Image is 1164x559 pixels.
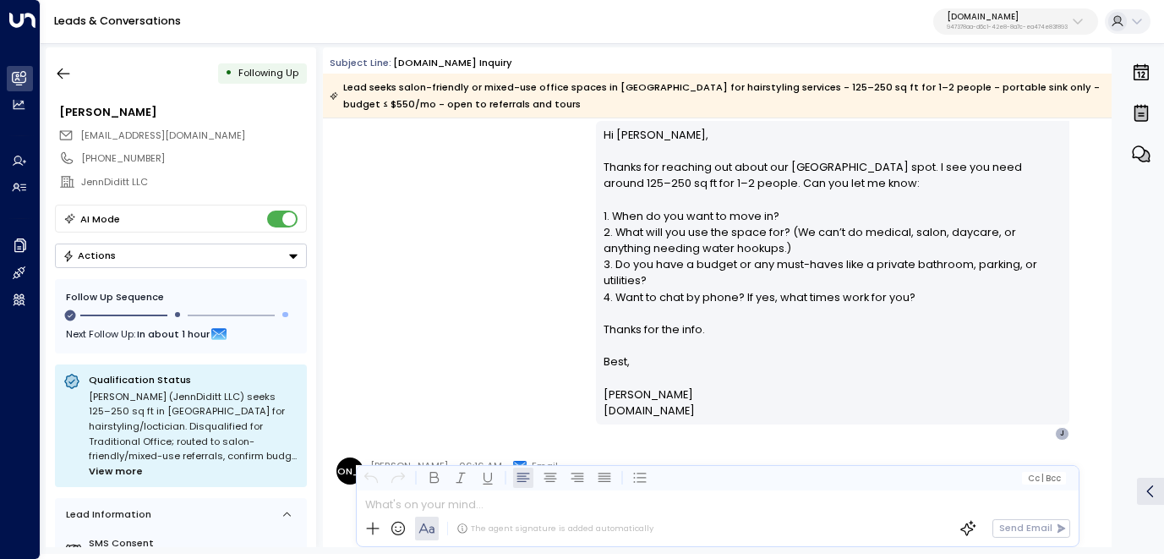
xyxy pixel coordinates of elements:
div: J [1055,427,1068,441]
span: Following Up [238,66,298,79]
p: Qualification Status [89,373,298,386]
p: Hi [PERSON_NAME], Thanks for reaching out about our [GEOGRAPHIC_DATA] spot. I see you need around... [604,127,1061,419]
p: [DOMAIN_NAME] [947,12,1068,22]
span: • [451,458,456,474]
div: Actions [63,249,116,261]
button: Cc|Bcc [1022,472,1066,485]
span: Email [532,458,558,474]
span: Subject Line: [330,56,391,69]
div: Follow Up Sequence [66,290,296,304]
div: JennDiditt LLC [81,175,306,189]
span: View more [89,464,143,480]
span: Cc Bcc [1027,474,1060,483]
div: The agent signature is added automatically [456,523,653,534]
a: Leads & Conversations [54,14,181,28]
div: [PERSON_NAME] [336,458,363,485]
button: Undo [360,468,380,488]
div: [PHONE_NUMBER] [81,151,306,166]
div: [PERSON_NAME] [59,104,306,120]
label: SMS Consent [89,536,301,551]
span: In about 1 hour [137,325,210,343]
span: | [1041,474,1043,483]
button: Actions [55,244,307,268]
span: [PERSON_NAME] [370,458,448,474]
div: AI Mode [80,211,120,227]
span: jenniferaugustinn@gmail.com [80,129,245,143]
div: • [225,61,232,85]
span: • [505,458,510,474]
div: Lead Information [61,507,151,522]
div: Lead seeks salon-friendly or mixed-use office spaces in [GEOGRAPHIC_DATA] for hairstyling service... [330,79,1103,112]
p: 947378aa-d6c1-42e8-8a7c-ea474e83f893 [947,24,1068,30]
div: Next Follow Up: [66,325,296,343]
div: Button group with a nested menu [55,244,307,268]
span: [EMAIL_ADDRESS][DOMAIN_NAME] [80,129,245,142]
div: [PERSON_NAME] (JennDiditt LLC) seeks 125–250 sq ft in [GEOGRAPHIC_DATA] for hairstyling/loctician... [89,390,298,480]
button: [DOMAIN_NAME]947378aa-d6c1-42e8-8a7c-ea474e83f893 [933,8,1098,36]
div: [DOMAIN_NAME] Inquiry [393,56,512,70]
button: Redo [387,468,407,488]
span: 06:16 AM [459,458,502,474]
